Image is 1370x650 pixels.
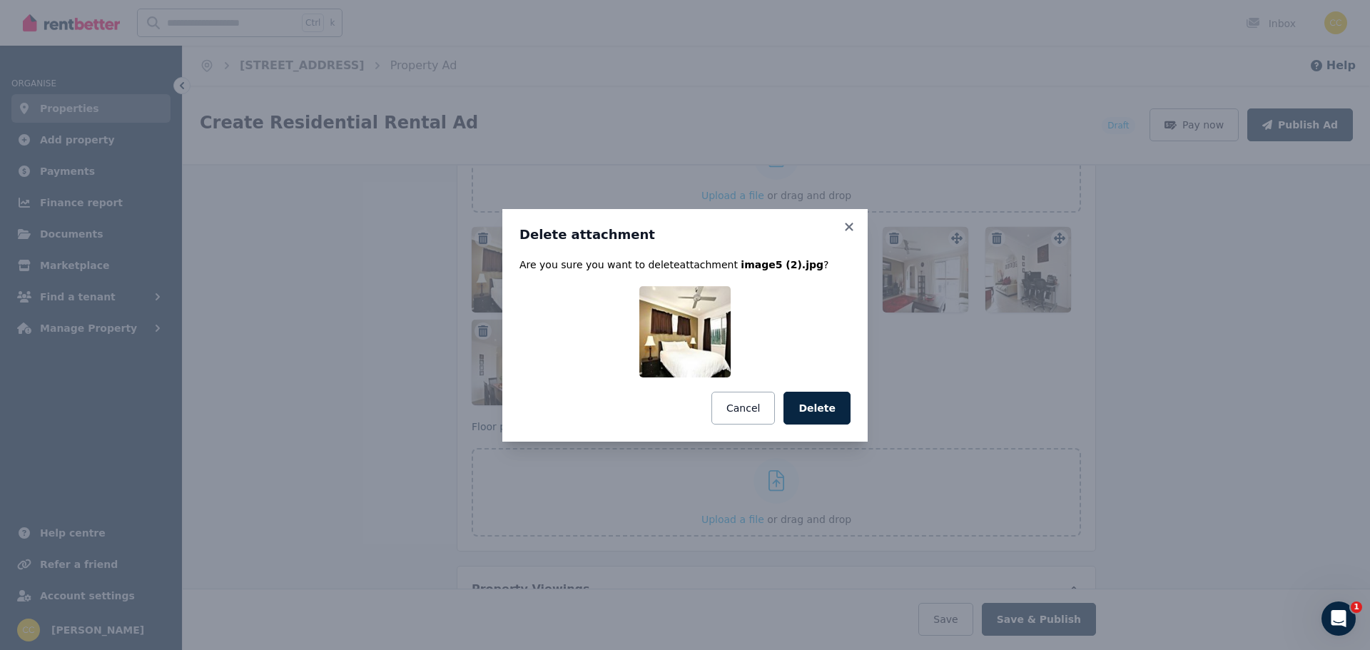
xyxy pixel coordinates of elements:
[741,259,823,270] span: image5 (2).jpg
[783,392,851,425] button: Delete
[1351,601,1362,613] span: 1
[1321,601,1356,636] iframe: Intercom live chat
[519,226,851,243] h3: Delete attachment
[711,392,775,425] button: Cancel
[639,286,731,377] img: image5 (2).jpg
[519,258,851,272] p: Are you sure you want to delete attachment ?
